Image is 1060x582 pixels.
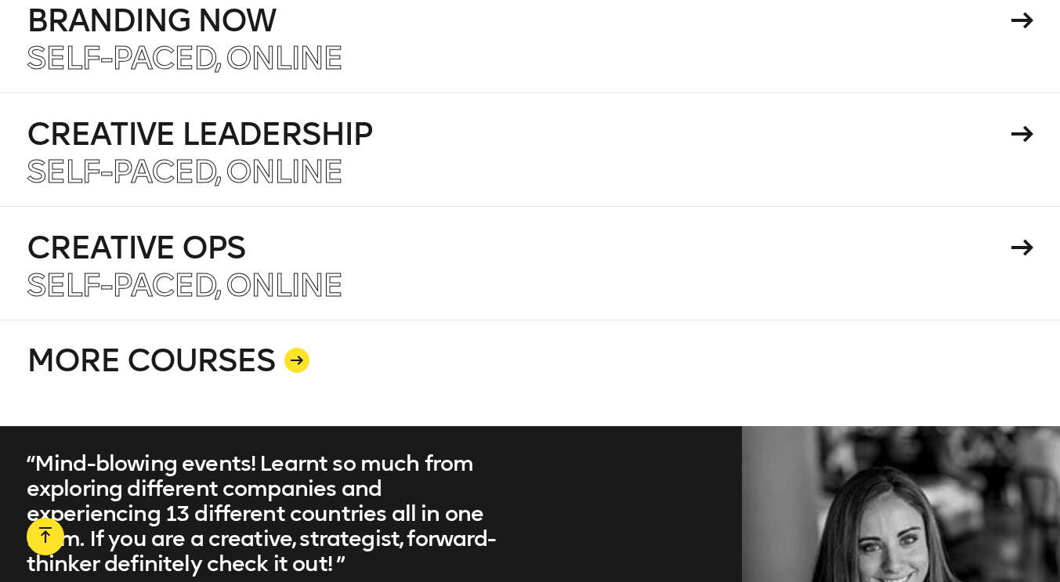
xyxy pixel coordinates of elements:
a: MORE COURSES [27,320,1033,426]
span: Self-paced, Online [27,153,342,190]
span: Self-paced, Online [27,39,342,77]
span: Self-paced, Online [27,266,342,304]
blockquote: “Mind-blowing events! Learnt so much from exploring different companies and experiencing 13 diffe... [27,451,504,577]
h4: Creative Ops [27,232,1006,263]
h4: Creative Leadership [27,118,1006,150]
h4: Branding Now [27,5,1006,36]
